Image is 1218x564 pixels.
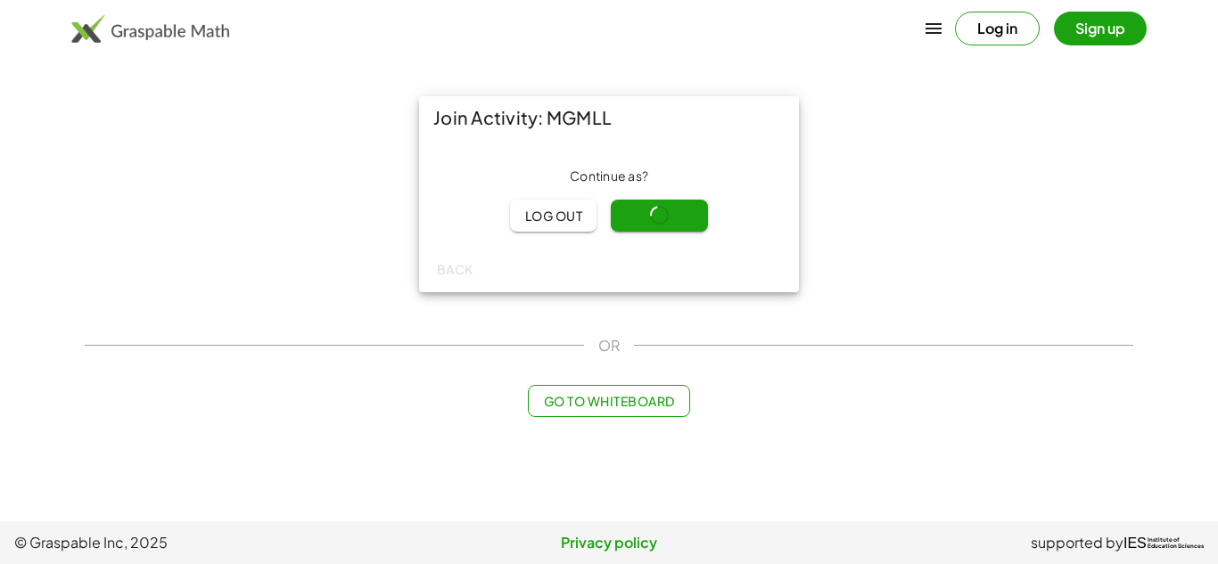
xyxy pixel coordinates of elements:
[543,393,674,409] span: Go to Whiteboard
[1123,535,1147,552] span: IES
[955,12,1040,45] button: Log in
[411,532,808,553] a: Privacy policy
[510,200,597,232] button: Log out
[598,335,620,356] span: OR
[524,208,582,224] span: Log out
[419,96,799,139] div: Join Activity: MGMLL
[528,385,689,417] button: Go to Whiteboard
[1054,12,1147,45] button: Sign up
[14,532,411,553] span: © Graspable Inc, 2025
[1031,532,1123,553] span: supported by
[433,168,785,185] div: Continue as ?
[1148,537,1204,550] span: Institute of Education Sciences
[1123,532,1204,553] a: IESInstitute ofEducation Sciences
